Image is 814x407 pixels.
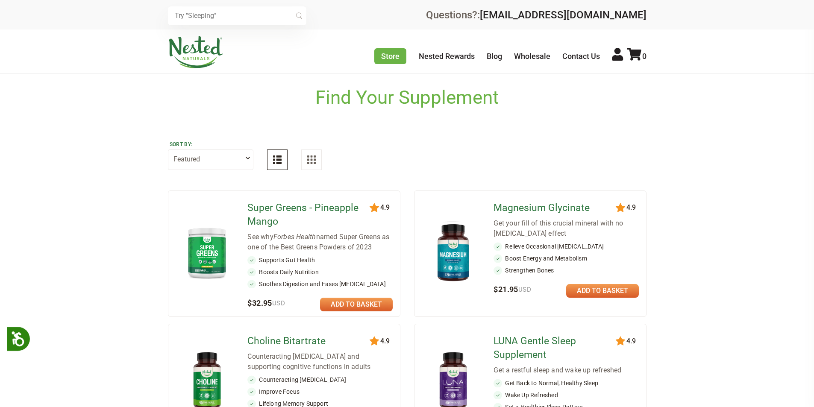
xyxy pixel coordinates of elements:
img: Super Greens - Pineapple Mango [182,224,232,281]
a: 0 [627,52,646,61]
li: Supports Gut Health [247,256,393,264]
span: $21.95 [494,285,531,294]
a: Wholesale [514,52,550,61]
em: Forbes Health [273,233,316,241]
a: Nested Rewards [419,52,475,61]
input: Try "Sleeping" [168,6,306,25]
li: Wake Up Refreshed [494,391,639,399]
li: Boosts Daily Nutrition [247,268,393,276]
a: Super Greens - Pineapple Mango [247,201,371,228]
h1: Find Your Supplement [315,87,499,108]
img: Magnesium Glycinate [428,220,478,285]
a: Contact Us [562,52,600,61]
a: [EMAIL_ADDRESS][DOMAIN_NAME] [480,9,646,21]
div: Get a restful sleep and wake up refreshed [494,365,639,375]
span: USD [272,299,285,307]
li: Improve Focus [247,387,393,396]
a: LUNA Gentle Sleep Supplement [494,334,617,362]
div: Counteracting [MEDICAL_DATA] and supporting cognitive functions in adults [247,351,393,372]
li: Counteracting [MEDICAL_DATA] [247,375,393,384]
img: Grid [307,155,316,164]
a: Magnesium Glycinate [494,201,617,215]
span: $32.95 [247,299,285,307]
label: Sort by: [170,141,252,148]
img: List [273,155,282,164]
a: Choline Bitartrate [247,334,371,348]
span: USD [518,286,531,293]
span: 0 [642,52,646,61]
img: Nested Naturals [168,36,223,68]
div: Get your fill of this crucial mineral with no [MEDICAL_DATA] effect [494,218,639,239]
li: Strengthen Bones [494,266,639,275]
li: Soothes Digestion and Eases [MEDICAL_DATA] [247,280,393,288]
li: Get Back to Normal, Healthy Sleep [494,379,639,387]
li: Relieve Occasional [MEDICAL_DATA] [494,242,639,251]
div: See why named Super Greens as one of the Best Greens Powders of 2023 [247,232,393,252]
a: Store [374,48,406,64]
li: Boost Energy and Metabolism [494,254,639,263]
a: Blog [487,52,502,61]
div: Questions?: [426,10,646,20]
